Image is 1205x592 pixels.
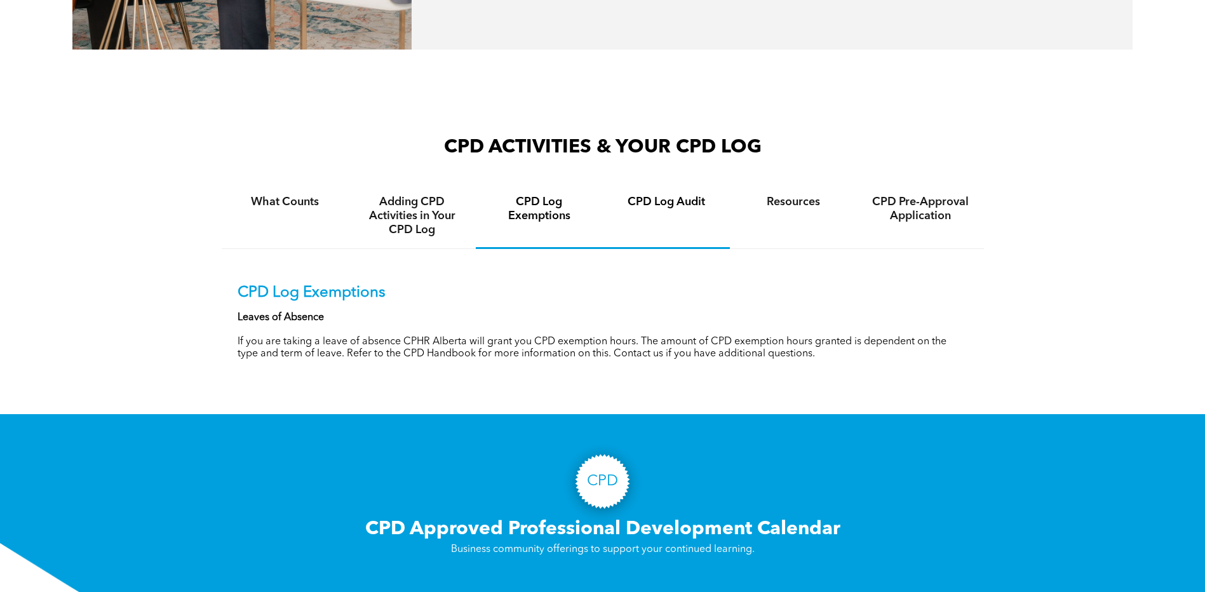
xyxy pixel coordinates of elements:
[238,284,968,302] p: CPD Log Exemptions
[238,313,324,323] strong: Leaves of Absence
[444,138,762,157] span: CPD ACTIVITIES & YOUR CPD LOG
[238,336,968,360] p: If you are taking a leave of absence CPHR Alberta will grant you CPD exemption hours. The amount ...
[587,473,618,491] h3: CPD
[487,195,591,223] h4: CPD Log Exemptions
[614,195,718,209] h4: CPD Log Audit
[360,195,464,237] h4: Adding CPD Activities in Your CPD Log
[233,195,337,209] h4: What Counts
[365,520,840,539] span: CPD Approved Professional Development Calendar
[741,195,845,209] h4: Resources
[868,195,973,223] h4: CPD Pre-Approval Application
